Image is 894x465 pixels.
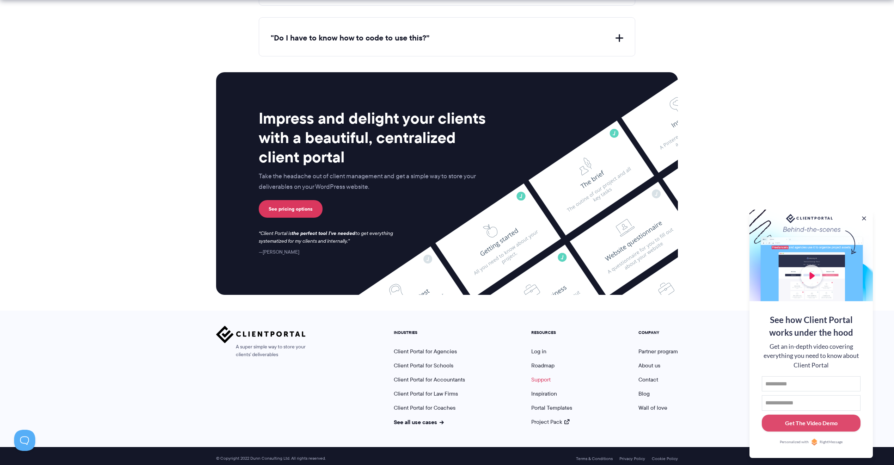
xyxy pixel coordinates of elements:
span: © Copyright 2022 Dunn Consulting Ltd. All rights reserved. [213,456,329,461]
strong: the perfect tool I've needed [292,229,355,237]
a: Client Portal for Schools [394,361,453,370]
div: Get The Video Demo [785,419,838,427]
a: Client Portal for Law Firms [394,390,458,398]
span: Personalized with [780,439,809,445]
a: About us [638,361,660,370]
span: A super simple way to store your clients' deliverables [216,343,306,359]
a: Roadmap [531,361,555,370]
a: Support [531,376,551,384]
button: Get The Video Demo [762,415,861,432]
a: Client Portal for Agencies [394,347,457,355]
h5: INDUSTRIES [394,330,465,335]
a: Personalized withRightMessage [762,439,861,446]
h5: COMPANY [638,330,678,335]
div: See how Client Portal works under the hood [762,314,861,339]
h2: Impress and delight your clients with a beautiful, centralized client portal [259,108,491,167]
div: Get an in-depth video covering everything you need to know about Client Portal [762,342,861,370]
a: See pricing options [259,200,323,218]
a: Wall of love [638,404,667,412]
span: RightMessage [820,439,843,445]
h5: RESOURCES [531,330,572,335]
a: Blog [638,390,650,398]
a: Privacy Policy [619,456,645,461]
a: See all use cases [394,418,444,426]
a: Portal Templates [531,404,572,412]
a: Partner program [638,347,678,355]
p: Take the headache out of client management and get a simple way to store your deliverables on you... [259,171,491,192]
img: Personalized with RightMessage [811,439,818,446]
a: Client Portal for Accountants [394,376,465,384]
button: "Do I have to know how to code to use this?” [271,33,623,44]
a: Inspiration [531,390,557,398]
p: Client Portal is to get everything systematized for my clients and internally. [259,230,403,245]
a: Cookie Policy [652,456,678,461]
a: Terms & Conditions [576,456,613,461]
a: Project Pack [531,418,569,426]
a: Contact [638,376,658,384]
iframe: Toggle Customer Support [14,430,35,451]
a: Client Portal for Coaches [394,404,455,412]
a: Log in [531,347,546,355]
cite: [PERSON_NAME] [259,248,299,255]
